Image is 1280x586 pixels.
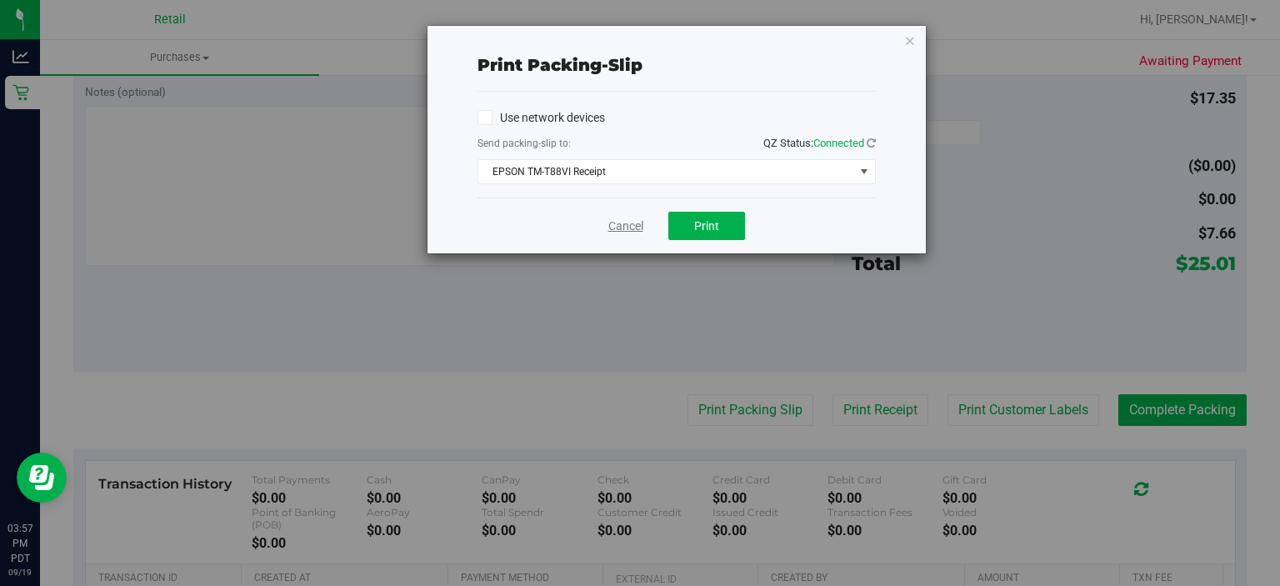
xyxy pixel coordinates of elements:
[813,137,864,149] span: Connected
[608,218,643,235] a: Cancel
[853,160,874,183] span: select
[477,136,571,151] label: Send packing-slip to:
[477,109,605,127] label: Use network devices
[477,55,642,75] span: Print packing-slip
[763,137,876,149] span: QZ Status:
[668,212,745,240] button: Print
[694,219,719,233] span: Print
[17,453,67,503] iframe: Resource center
[478,160,854,183] span: EPSON TM-T88VI Receipt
